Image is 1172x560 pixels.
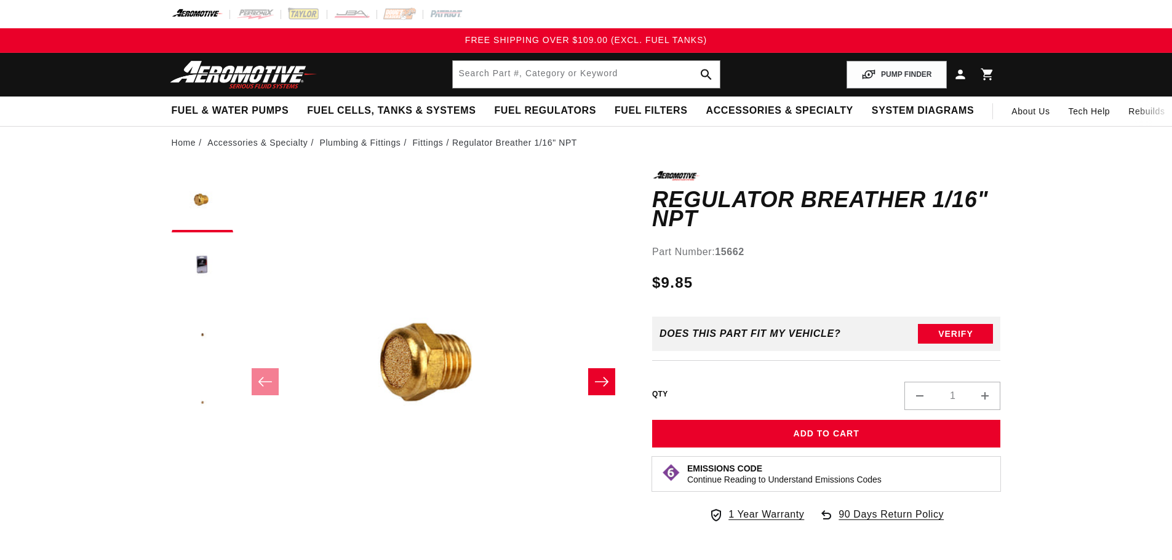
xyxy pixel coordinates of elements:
[485,97,605,125] summary: Fuel Regulators
[839,507,944,535] span: 90 Days Return Policy
[872,105,974,117] span: System Diagrams
[172,136,1001,149] nav: breadcrumbs
[172,105,289,117] span: Fuel & Water Pumps
[728,507,804,523] span: 1 Year Warranty
[1059,97,1120,126] summary: Tech Help
[1011,106,1050,116] span: About Us
[452,136,577,149] li: Regulator Breather 1/16" NPT
[465,35,707,45] span: FREE SHIPPING OVER $109.00 (EXCL. FUEL TANKS)
[1002,97,1059,126] a: About Us
[652,420,1001,448] button: Add to Cart
[687,474,882,485] p: Continue Reading to Understand Emissions Codes
[1128,105,1165,118] span: Rebuilds
[660,328,841,339] div: Does This part fit My vehicle?
[252,368,279,395] button: Slide left
[1069,105,1110,118] span: Tech Help
[847,61,946,89] button: PUMP FINDER
[687,463,882,485] button: Emissions CodeContinue Reading to Understand Emissions Codes
[412,136,443,149] a: Fittings
[307,105,476,117] span: Fuel Cells, Tanks & Systems
[162,97,298,125] summary: Fuel & Water Pumps
[652,389,668,400] label: QTY
[167,60,321,89] img: Aeromotive
[706,105,853,117] span: Accessories & Specialty
[453,61,720,88] input: Search by Part Number, Category or Keyword
[661,463,681,483] img: Emissions code
[319,136,401,149] a: Plumbing & Fittings
[615,105,688,117] span: Fuel Filters
[652,244,1001,260] div: Part Number:
[605,97,697,125] summary: Fuel Filters
[693,61,720,88] button: search button
[172,374,233,435] button: Load image 4 in gallery view
[588,368,615,395] button: Slide right
[863,97,983,125] summary: System Diagrams
[652,190,1001,229] h1: Regulator Breather 1/16" NPT
[709,507,804,523] a: 1 Year Warranty
[298,97,485,125] summary: Fuel Cells, Tanks & Systems
[918,324,993,344] button: Verify
[697,97,863,125] summary: Accessories & Specialty
[172,239,233,300] button: Load image 2 in gallery view
[652,272,693,294] span: $9.85
[172,171,233,232] button: Load image 1 in gallery view
[172,306,233,368] button: Load image 3 in gallery view
[687,463,762,473] strong: Emissions Code
[172,136,196,149] a: Home
[819,507,944,535] a: 90 Days Return Policy
[207,136,317,149] li: Accessories & Specialty
[494,105,596,117] span: Fuel Regulators
[715,246,744,257] strong: 15662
